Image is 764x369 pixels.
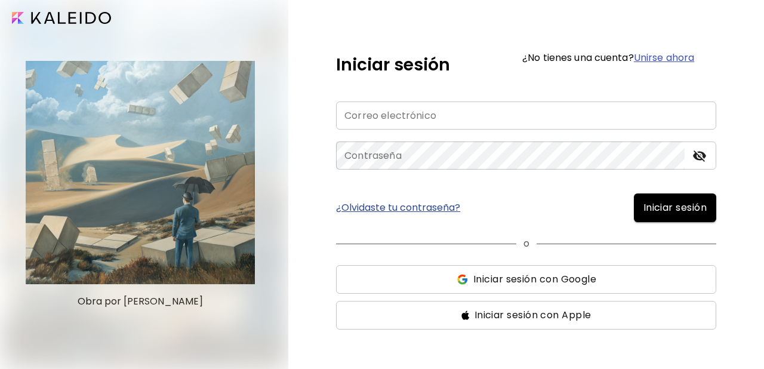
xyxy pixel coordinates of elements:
[336,53,450,78] h5: Iniciar sesión
[336,265,716,294] button: ssIniciar sesión con Google
[634,51,694,64] a: Unirse ahora
[522,53,694,63] h6: ¿No tienes una cuenta?
[473,272,596,287] span: Iniciar sesión con Google
[523,236,529,251] p: o
[634,193,716,222] button: Iniciar sesión
[689,146,710,166] button: toggle password visibility
[456,273,469,285] img: ss
[336,203,460,213] a: ¿Olvidaste tu contraseña?
[475,308,592,322] span: Iniciar sesión con Apple
[643,201,707,215] span: Iniciar sesión
[461,310,470,320] img: ss
[336,301,716,330] button: ssIniciar sesión con Apple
